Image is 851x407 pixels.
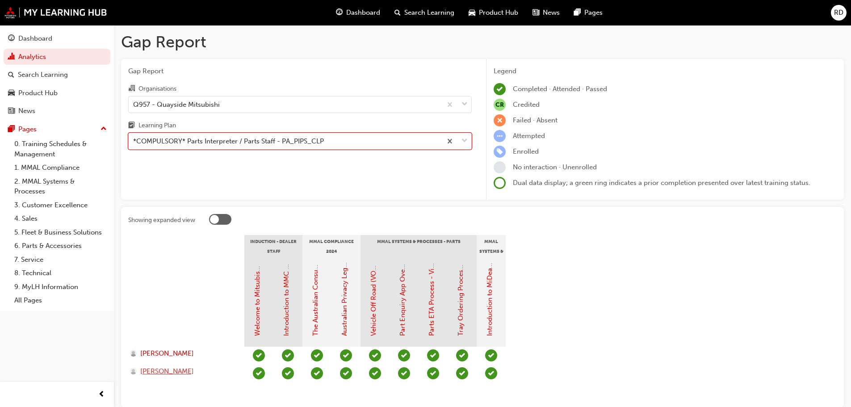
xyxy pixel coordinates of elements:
[18,70,68,80] div: Search Learning
[494,130,506,142] span: learningRecordVerb_ATTEMPT-icon
[461,4,525,22] a: car-iconProduct Hub
[8,89,15,97] span: car-icon
[336,7,343,18] span: guage-icon
[834,8,843,18] span: RD
[456,367,468,379] span: learningRecordVerb_COMPLETE-icon
[11,294,110,307] a: All Pages
[8,71,14,79] span: search-icon
[311,349,323,361] span: learningRecordVerb_PASS-icon
[11,266,110,280] a: 8. Technical
[4,121,110,138] button: Pages
[584,8,603,18] span: Pages
[253,349,265,361] span: learningRecordVerb_COMPLETE-icon
[121,32,844,52] h1: Gap Report
[461,99,468,110] span: down-icon
[133,99,220,109] div: Q957 - Quayside Mitsubishi
[8,53,15,61] span: chart-icon
[513,132,545,140] span: Attempted
[11,212,110,226] a: 4. Sales
[513,85,607,93] span: Completed · Attended · Passed
[574,7,581,18] span: pages-icon
[138,121,176,130] div: Learning Plan
[485,349,497,361] span: learningRecordVerb_PASS-icon
[486,243,494,336] a: Introduction to MiDealerAssist
[302,235,361,257] div: MMAL Compliance 2024
[98,389,105,400] span: prev-icon
[4,29,110,121] button: DashboardAnalyticsSearch LearningProduct HubNews
[398,349,410,361] span: learningRecordVerb_COMPLETE-icon
[513,163,597,171] span: No interaction · Unenrolled
[128,216,195,225] div: Showing expanded view
[477,235,506,257] div: MMAL Systems & Processes - General
[340,349,352,361] span: learningRecordVerb_PASS-icon
[485,367,497,379] span: learningRecordVerb_PASS-icon
[130,366,236,377] a: [PERSON_NAME]
[4,67,110,83] a: Search Learning
[8,107,15,115] span: news-icon
[369,349,381,361] span: learningRecordVerb_COMPLETE-icon
[513,116,558,124] span: Failed · Absent
[140,366,194,377] span: [PERSON_NAME]
[133,136,324,147] div: *COMPULSORY* Parts Interpreter / Parts Staff - PA_PIPS_CLP
[11,226,110,239] a: 5. Fleet & Business Solutions
[494,66,837,76] div: Legend
[469,7,475,18] span: car-icon
[329,4,387,22] a: guage-iconDashboard
[513,147,539,155] span: Enrolled
[831,5,847,21] button: RD
[253,367,265,379] span: learningRecordVerb_COMPLETE-icon
[4,30,110,47] a: Dashboard
[311,367,323,379] span: learningRecordVerb_PASS-icon
[244,235,302,257] div: Induction - Dealer Staff
[11,137,110,161] a: 0. Training Schedules & Management
[361,235,477,257] div: MMAL Systems & Processes - Parts
[18,34,52,44] div: Dashboard
[4,103,110,119] a: News
[8,126,15,134] span: pages-icon
[11,280,110,294] a: 9. MyLH Information
[456,349,468,361] span: learningRecordVerb_COMPLETE-icon
[394,7,401,18] span: search-icon
[138,84,176,93] div: Organisations
[130,348,236,359] a: [PERSON_NAME]
[128,85,135,93] span: organisation-icon
[18,124,37,134] div: Pages
[525,4,567,22] a: news-iconNews
[494,99,506,111] span: null-icon
[494,146,506,158] span: learningRecordVerb_ENROLL-icon
[128,122,135,130] span: learningplan-icon
[427,367,439,379] span: learningRecordVerb_COMPLETE-icon
[4,7,107,18] img: mmal
[532,7,539,18] span: news-icon
[567,4,610,22] a: pages-iconPages
[513,101,540,109] span: Credited
[128,66,472,76] span: Gap Report
[428,257,436,336] a: Parts ETA Process - Video
[461,135,468,147] span: down-icon
[494,114,506,126] span: learningRecordVerb_FAIL-icon
[282,367,294,379] span: learningRecordVerb_PASS-icon
[398,228,407,336] a: Part Enquiry App Overview - Video
[11,253,110,267] a: 7. Service
[369,367,381,379] span: learningRecordVerb_COMPLETE-icon
[18,88,58,98] div: Product Hub
[11,198,110,212] a: 3. Customer Excellence
[11,175,110,198] a: 2. MMAL Systems & Processes
[11,161,110,175] a: 1. MMAL Compliance
[340,367,352,379] span: learningRecordVerb_PASS-icon
[494,83,506,95] span: learningRecordVerb_COMPLETE-icon
[346,8,380,18] span: Dashboard
[8,35,15,43] span: guage-icon
[140,348,194,359] span: [PERSON_NAME]
[11,239,110,253] a: 6. Parts & Accessories
[4,49,110,65] a: Analytics
[427,349,439,361] span: learningRecordVerb_COMPLETE-icon
[494,161,506,173] span: learningRecordVerb_NONE-icon
[543,8,560,18] span: News
[513,179,810,187] span: Dual data display; a green ring indicates a prior completion presented over latest training status.
[282,349,294,361] span: learningRecordVerb_PASS-icon
[404,8,454,18] span: Search Learning
[18,106,35,116] div: News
